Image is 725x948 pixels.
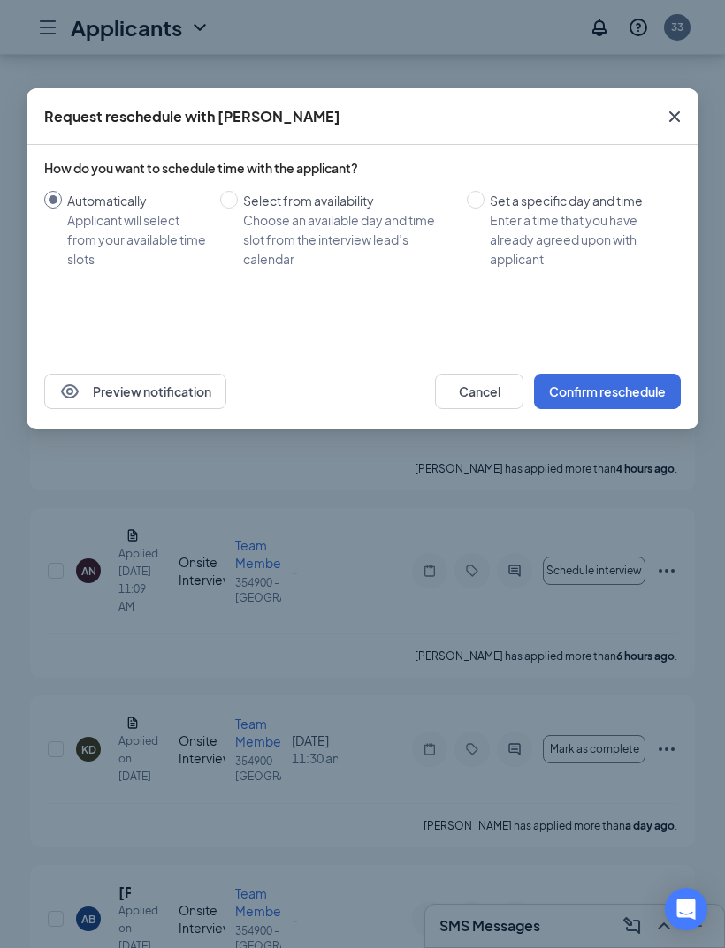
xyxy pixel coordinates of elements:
[490,210,667,269] div: Enter a time that you have already agreed upon with applicant
[44,159,681,177] div: How do you want to schedule time with the applicant?
[59,381,80,402] svg: Eye
[67,210,206,269] div: Applicant will select from your available time slots
[44,107,340,126] div: Request reschedule with [PERSON_NAME]
[665,888,707,930] div: Open Intercom Messenger
[490,191,667,210] div: Set a specific day and time
[435,374,523,409] button: Cancel
[664,106,685,127] svg: Cross
[534,374,681,409] button: Confirm reschedule
[243,210,453,269] div: Choose an available day and time slot from the interview lead’s calendar
[243,191,453,210] div: Select from availability
[44,374,226,409] button: EyePreview notification
[67,191,206,210] div: Automatically
[651,88,698,145] button: Close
